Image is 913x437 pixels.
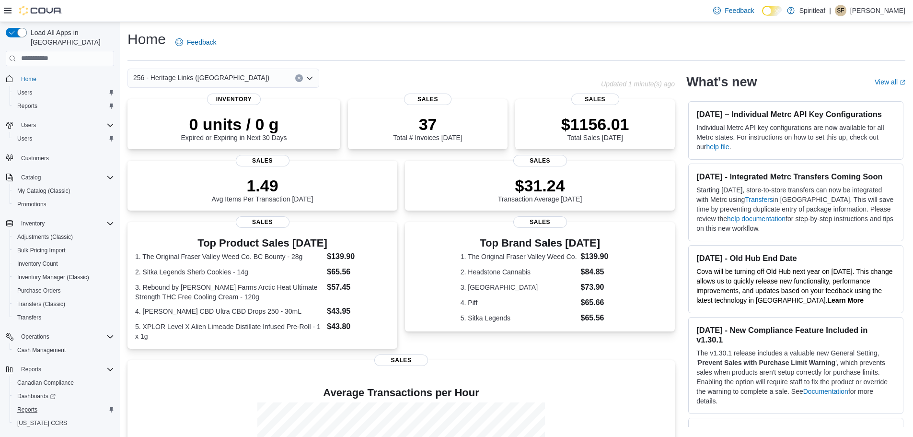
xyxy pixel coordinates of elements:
[181,115,287,142] div: Expired or Expiring in Next 30 Days
[13,133,114,144] span: Users
[13,390,114,402] span: Dashboards
[135,307,323,316] dt: 4. [PERSON_NAME] CBD Ultra CBD Drops 250 - 30mL
[17,287,61,295] span: Purchase Orders
[10,230,118,244] button: Adjustments (Classic)
[127,30,166,49] h1: Home
[10,284,118,297] button: Purchase Orders
[17,73,114,85] span: Home
[17,89,32,96] span: Users
[13,272,93,283] a: Inventory Manager (Classic)
[10,343,118,357] button: Cash Management
[17,300,65,308] span: Transfers (Classic)
[13,199,50,210] a: Promotions
[21,366,41,373] span: Reports
[461,298,577,307] dt: 4. Piff
[21,174,41,181] span: Catalog
[13,285,114,296] span: Purchase Orders
[10,311,118,324] button: Transfers
[696,268,892,304] span: Cova will be turning off Old Hub next year on [DATE]. This change allows us to quickly release ne...
[727,215,786,223] a: help documentation
[13,344,69,356] a: Cash Management
[10,244,118,257] button: Bulk Pricing Import
[13,231,114,243] span: Adjustments (Classic)
[461,283,577,292] dt: 3. [GEOGRAPHIC_DATA]
[21,75,36,83] span: Home
[2,151,118,165] button: Customers
[581,251,620,262] dd: $139.90
[13,258,62,270] a: Inventory Count
[327,266,390,278] dd: $65.56
[561,115,629,134] p: $1156.01
[17,218,48,229] button: Inventory
[17,187,70,195] span: My Catalog (Classic)
[135,237,390,249] h3: Top Product Sales [DATE]
[135,252,323,261] dt: 1. The Original Fraser Valley Weed Co. BC Bounty - 28g
[698,359,835,366] strong: Prevent Sales with Purchase Limit Warning
[21,121,36,129] span: Users
[133,72,269,83] span: 256 - Heritage Links ([GEOGRAPHIC_DATA])
[13,87,36,98] a: Users
[2,171,118,184] button: Catalog
[13,377,114,389] span: Canadian Compliance
[581,312,620,324] dd: $65.56
[17,419,67,427] span: [US_STATE] CCRS
[212,176,313,195] p: 1.49
[327,306,390,317] dd: $43.95
[461,252,577,261] dt: 1. The Original Fraser Valley Weed Co.
[13,100,41,112] a: Reports
[561,115,629,142] div: Total Sales [DATE]
[17,152,114,164] span: Customers
[2,363,118,376] button: Reports
[13,417,114,429] span: Washington CCRS
[803,388,848,395] a: Documentation
[10,297,118,311] button: Transfers (Classic)
[745,196,773,203] a: Transfers
[13,404,114,415] span: Reports
[393,115,462,142] div: Total # Invoices [DATE]
[13,100,114,112] span: Reports
[828,296,864,304] a: Learn More
[13,258,114,270] span: Inventory Count
[900,80,905,85] svg: External link
[13,87,114,98] span: Users
[21,154,49,162] span: Customers
[17,73,40,85] a: Home
[236,155,289,166] span: Sales
[17,102,37,110] span: Reports
[17,172,45,183] button: Catalog
[696,185,895,233] p: Starting [DATE], store-to-store transfers can now be integrated with Metrc using in [GEOGRAPHIC_D...
[17,119,114,131] span: Users
[13,298,114,310] span: Transfers (Classic)
[13,298,69,310] a: Transfers (Classic)
[498,176,582,195] p: $31.24
[21,220,45,227] span: Inventory
[571,94,619,105] span: Sales
[513,155,567,166] span: Sales
[10,184,118,198] button: My Catalog (Classic)
[10,257,118,271] button: Inventory Count
[10,271,118,284] button: Inventory Manager (Classic)
[762,6,782,16] input: Dark Mode
[835,5,846,16] div: Sara F
[327,251,390,262] dd: $139.90
[513,216,567,228] span: Sales
[135,387,667,399] h4: Average Transactions per Hour
[601,80,675,88] p: Updated 1 minute(s) ago
[17,331,53,343] button: Operations
[696,123,895,152] p: Individual Metrc API key configurations are now available for all Metrc states. For instructions ...
[327,282,390,293] dd: $57.45
[696,325,895,344] h3: [DATE] - New Compliance Feature Included in v1.30.1
[13,390,59,402] a: Dashboards
[10,86,118,99] button: Users
[17,218,114,229] span: Inventory
[27,28,114,47] span: Load All Apps in [GEOGRAPHIC_DATA]
[13,272,114,283] span: Inventory Manager (Classic)
[875,78,905,86] a: View allExternal link
[17,135,32,142] span: Users
[709,1,758,20] a: Feedback
[581,266,620,278] dd: $84.85
[13,185,114,197] span: My Catalog (Classic)
[17,314,41,321] span: Transfers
